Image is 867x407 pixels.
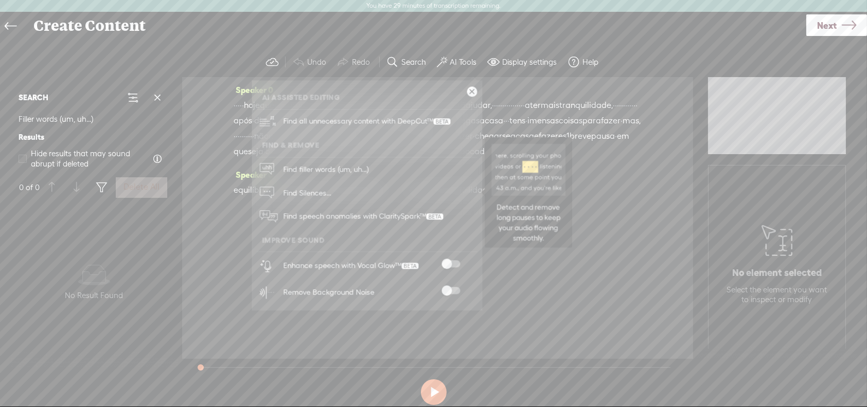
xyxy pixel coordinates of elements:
label: You have 29 minutes of transcription remaining. [366,2,501,10]
span: · [525,113,527,128]
span: Find speech anomalies with ClaritySpark™ [279,205,447,229]
span: · [500,98,502,113]
span: · [506,98,508,113]
span: · [246,128,248,144]
span: · [236,128,238,144]
span: · [240,98,242,113]
span: Next [817,12,837,39]
span: · [498,98,500,113]
span: tens [509,113,525,128]
span: · [523,98,525,113]
span: chegarse [475,128,510,144]
span: · [627,98,629,113]
span: · [504,98,506,113]
span: · [242,98,244,113]
span: · [494,98,496,113]
span: · [236,98,238,113]
span: fazeres [539,128,567,144]
b: SEARCH [19,92,48,103]
span: · [517,98,519,113]
span: · [234,98,236,113]
span: · [621,113,623,128]
span: · [515,98,517,113]
span: · [505,113,507,128]
span: · [613,98,615,113]
span: · [502,98,504,113]
span: · [510,98,512,113]
label: AI Tools [450,57,476,67]
span: · [250,128,252,144]
label: Display settings [502,57,557,67]
span: · [238,98,240,113]
span: · [508,98,510,113]
span: Find Silences... [279,181,334,205]
span: mais [541,98,559,113]
span: equilíbrio [234,182,269,198]
span: a [510,128,516,144]
span: · [633,98,635,113]
span: · [507,113,509,128]
button: Help [563,52,605,72]
div: Remove Background Noise [283,286,374,299]
span: · [617,98,619,113]
img: long_pauses_hint_tooltip_dark.png [491,144,565,196]
span: a [525,98,530,113]
span: que [234,144,248,159]
span: · [234,128,236,144]
span: · [512,98,515,113]
span: · [629,98,631,113]
p: No element selected [732,267,822,279]
span: Find all unnecessary content with DeepCut™ [279,109,454,134]
span: · [244,128,246,144]
span: tranquilidade, [559,98,613,113]
label: Redo [352,57,370,67]
span: hoje [244,98,260,113]
span: casa [485,113,503,128]
span: e [534,128,539,144]
span: breve [570,128,591,144]
span: casa [516,128,534,144]
div: Select the element you want to inspect or modify [724,285,829,305]
span: Speaker 0 [234,85,273,95]
button: We check for a bit of silence before and after each result. This helps avoid deletions that may s... [147,149,168,169]
span: em [617,128,629,144]
span: pausa [591,128,615,144]
span: · [519,98,521,113]
button: Redo [333,52,377,72]
span: · [492,98,494,113]
button: Undo [288,52,333,72]
label: Undo [307,57,326,67]
span: Speaker 0 [234,170,273,179]
span: · [625,98,627,113]
span: Find filler words (um, uh...) [279,158,372,181]
span: · [635,98,638,113]
span: · [615,128,617,144]
div: Detect and remove long pauses to keep your audio flowing smoothly. [490,200,567,245]
span: após [234,113,252,128]
div: Create Content [26,12,806,39]
span: · [503,113,505,128]
button: AI Tools [433,52,483,72]
span: · [615,98,617,113]
span: · [631,98,633,113]
span: Hide results that may sound abrupt if deleted [31,149,145,169]
button: Display settings [483,52,563,72]
span: · [621,98,623,113]
span: 1 [567,128,570,144]
span: · [619,98,621,113]
span: para [582,113,601,128]
span: seja [248,144,263,159]
label: Help [582,57,598,67]
span: · [248,128,250,144]
span: coisas [559,113,582,128]
label: Search [401,57,426,67]
span: We check for a bit of silence before and after each result. This helps avoid deletions that may s... [153,154,162,163]
button: Search [382,52,433,72]
div: Enhance speech with Vocal Glow™ [283,259,418,272]
span: Filler words (um, uh...) [19,110,94,128]
span: mas, [623,113,641,128]
span: ter [530,98,541,113]
b: Results [19,128,170,146]
span: · [496,98,498,113]
span: · [623,98,625,113]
